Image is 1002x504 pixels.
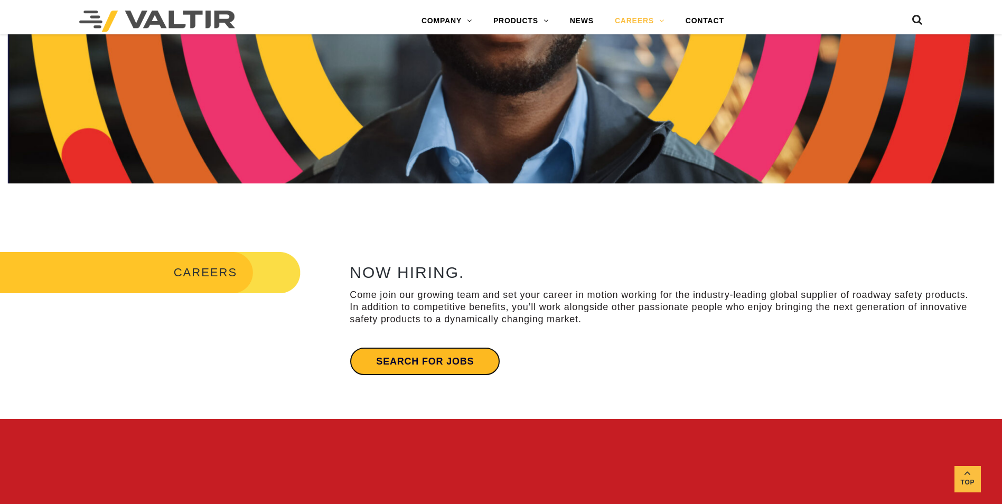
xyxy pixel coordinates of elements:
[559,11,604,32] a: NEWS
[350,289,973,326] p: Come join our growing team and set your career in motion working for the industry-leading global ...
[350,347,500,376] a: Search for jobs
[411,11,483,32] a: COMPANY
[954,466,981,492] a: Top
[79,11,235,32] img: Valtir
[350,264,973,281] h2: NOW HIRING.
[483,11,559,32] a: PRODUCTS
[954,477,981,489] span: Top
[675,11,735,32] a: CONTACT
[604,11,675,32] a: CAREERS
